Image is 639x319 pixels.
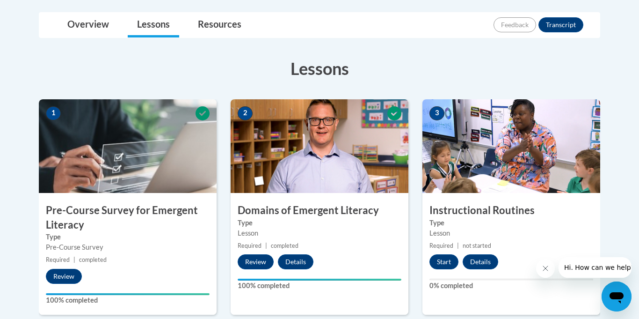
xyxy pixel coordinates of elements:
[265,242,267,249] span: |
[58,13,118,37] a: Overview
[189,13,251,37] a: Resources
[46,293,210,295] div: Your progress
[271,242,298,249] span: completed
[429,254,458,269] button: Start
[231,99,408,193] img: Course Image
[494,17,536,32] button: Feedback
[538,17,583,32] button: Transcript
[238,279,401,281] div: Your progress
[463,254,498,269] button: Details
[238,228,401,238] div: Lesson
[238,254,274,269] button: Review
[238,106,253,120] span: 2
[231,203,408,218] h3: Domains of Emergent Literacy
[46,232,210,242] label: Type
[39,203,217,232] h3: Pre-Course Survey for Emergent Literacy
[73,256,75,263] span: |
[429,281,593,291] label: 0% completed
[429,242,453,249] span: Required
[429,228,593,238] div: Lesson
[559,257,632,278] iframe: Message from company
[429,106,444,120] span: 3
[46,256,70,263] span: Required
[422,203,600,218] h3: Instructional Routines
[46,269,82,284] button: Review
[422,99,600,193] img: Course Image
[39,57,600,80] h3: Lessons
[238,242,261,249] span: Required
[463,242,491,249] span: not started
[238,281,401,291] label: 100% completed
[39,99,217,193] img: Course Image
[128,13,179,37] a: Lessons
[46,106,61,120] span: 1
[536,259,555,278] iframe: Close message
[602,282,632,312] iframe: Button to launch messaging window
[457,242,459,249] span: |
[238,218,401,228] label: Type
[79,256,107,263] span: completed
[46,242,210,252] div: Pre-Course Survey
[429,218,593,228] label: Type
[6,7,76,14] span: Hi. How can we help?
[278,254,313,269] button: Details
[46,295,210,305] label: 100% completed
